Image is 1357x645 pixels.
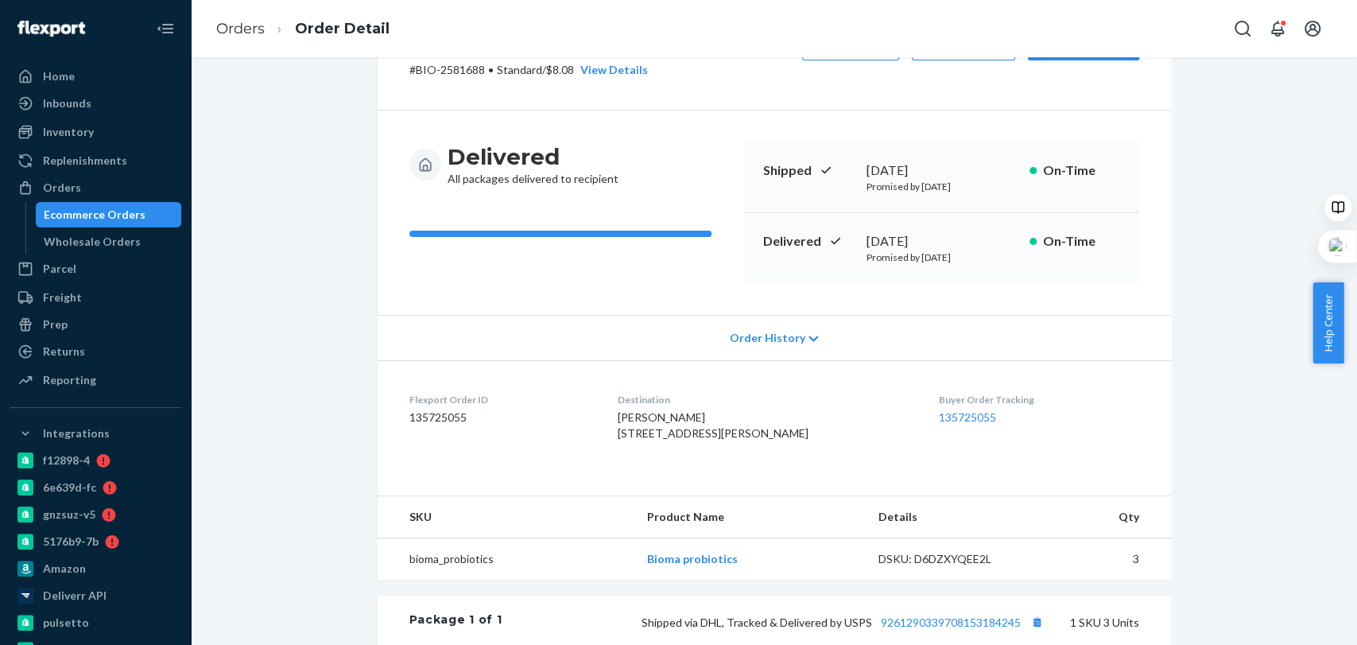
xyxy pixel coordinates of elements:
[295,20,390,37] a: Order Detail
[409,62,648,78] p: # BIO-2581688 / $8.08
[10,367,181,393] a: Reporting
[1041,538,1171,581] td: 3
[642,616,1048,629] span: Shipped via DHL, Tracked & Delivered by USPS
[43,534,99,550] div: 5176b9-7b
[939,393,1139,406] dt: Buyer Order Tracking
[43,344,85,359] div: Returns
[1043,161,1120,180] p: On-Time
[10,64,181,89] a: Home
[10,556,181,581] a: Amazon
[634,496,866,538] th: Product Name
[10,175,181,200] a: Orders
[43,615,89,631] div: pulsetto
[10,91,181,116] a: Inbounds
[43,317,68,332] div: Prep
[1043,232,1120,251] p: On-Time
[43,561,86,577] div: Amazon
[647,552,738,565] a: Bioma probiotics
[216,20,265,37] a: Orders
[10,502,181,527] a: gnzsuz-v5
[43,68,75,84] div: Home
[43,372,96,388] div: Reporting
[10,256,181,282] a: Parcel
[44,234,141,250] div: Wholesale Orders
[10,529,181,554] a: 5176b9-7b
[43,153,127,169] div: Replenishments
[43,95,91,111] div: Inbounds
[867,232,1017,251] div: [DATE]
[17,21,85,37] img: Flexport logo
[1041,496,1171,538] th: Qty
[10,148,181,173] a: Replenishments
[43,588,107,604] div: Deliverr API
[1312,282,1343,363] button: Help Center
[44,207,145,223] div: Ecommerce Orders
[43,507,95,523] div: gnzsuz-v5
[448,142,618,171] h3: Delivered
[763,161,854,180] p: Shipped
[618,393,913,406] dt: Destination
[939,410,996,424] a: 135725055
[1262,13,1293,45] button: Open notifications
[618,410,808,440] span: [PERSON_NAME] [STREET_ADDRESS][PERSON_NAME]
[10,119,181,145] a: Inventory
[1027,612,1048,632] button: Copy tracking number
[867,161,1017,180] div: [DATE]
[1227,13,1258,45] button: Open Search Box
[43,480,96,495] div: 6e639d-fc
[378,496,634,538] th: SKU
[10,339,181,364] a: Returns
[36,229,182,255] a: Wholesale Orders
[378,538,634,581] td: bioma_probiotics
[409,393,593,406] dt: Flexport Order ID
[867,180,1017,193] p: Promised by [DATE]
[10,448,181,473] a: f12898-4
[502,612,1138,632] div: 1 SKU 3 Units
[409,612,502,632] div: Package 1 of 1
[497,63,542,76] span: Standard
[878,551,1028,567] div: DSKU: D6DZXYQEE2L
[867,251,1017,264] p: Promised by [DATE]
[10,475,181,500] a: 6e639d-fc
[43,453,90,468] div: f12898-4
[1297,13,1328,45] button: Open account menu
[10,610,181,635] a: pulsetto
[488,63,494,76] span: •
[43,124,94,140] div: Inventory
[866,496,1041,538] th: Details
[448,142,618,187] div: All packages delivered to recipient
[43,425,110,441] div: Integrations
[10,583,181,608] a: Deliverr API
[36,202,182,227] a: Ecommerce Orders
[729,330,805,346] span: Order History
[409,410,593,425] dd: 135725055
[881,616,1021,629] a: 9261290339708153184245
[43,261,76,277] div: Parcel
[10,312,181,337] a: Prep
[763,232,854,251] p: Delivered
[149,13,181,45] button: Close Navigation
[10,421,181,446] button: Integrations
[574,62,648,78] button: View Details
[10,285,181,310] a: Freight
[43,180,81,196] div: Orders
[43,289,82,305] div: Freight
[204,6,402,52] ol: breadcrumbs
